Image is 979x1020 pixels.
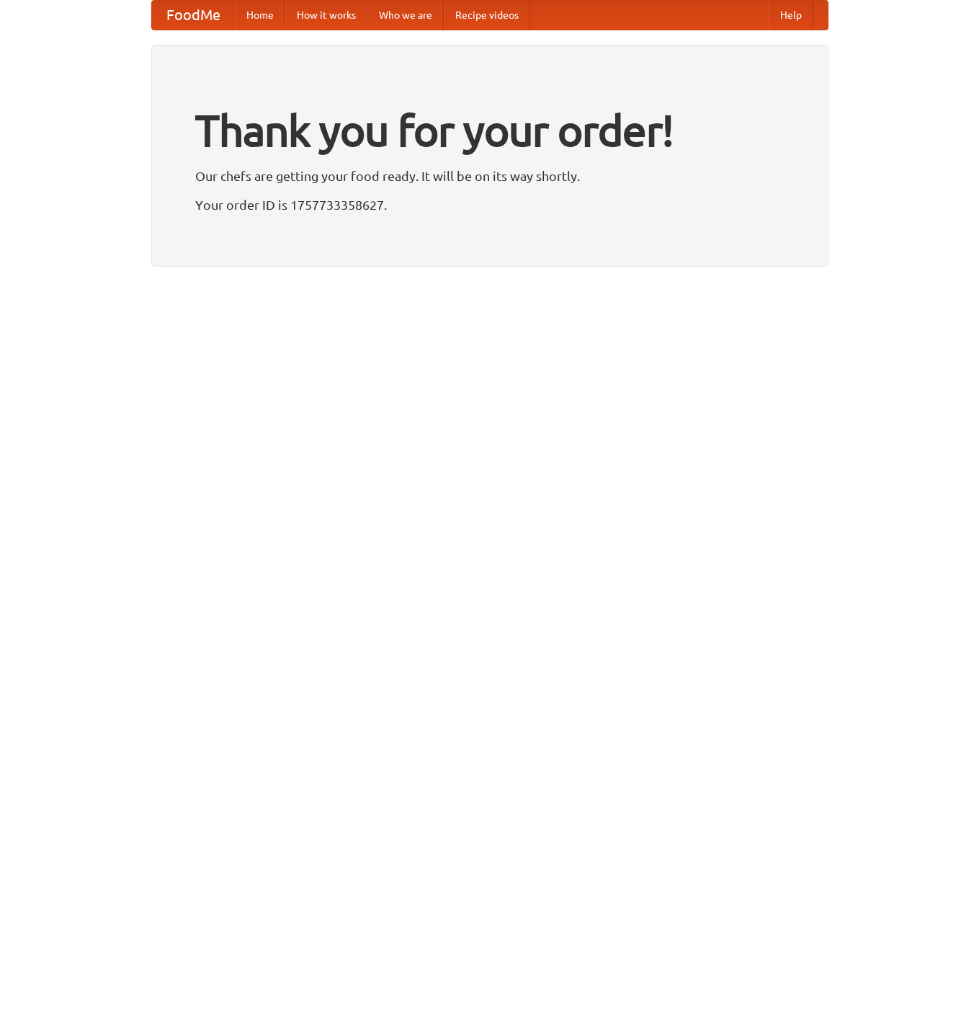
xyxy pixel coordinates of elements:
a: Recipe videos [444,1,530,30]
p: Your order ID is 1757733358627. [195,194,784,216]
h1: Thank you for your order! [195,96,784,165]
a: FoodMe [152,1,235,30]
p: Our chefs are getting your food ready. It will be on its way shortly. [195,165,784,187]
a: Help [769,1,813,30]
a: Who we are [367,1,444,30]
a: Home [235,1,285,30]
a: How it works [285,1,367,30]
